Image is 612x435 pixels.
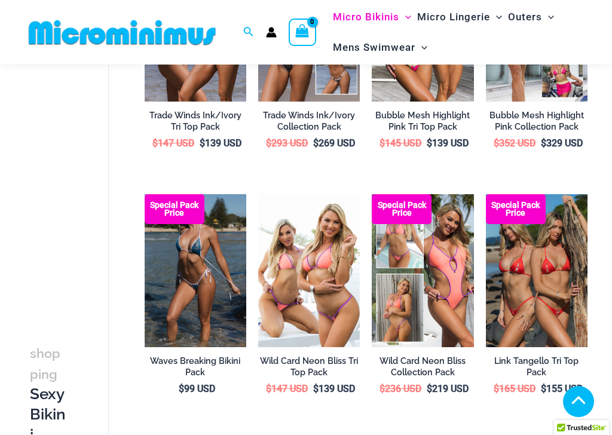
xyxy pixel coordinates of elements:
[490,2,502,32] span: Menu Toggle
[313,137,355,149] bdi: 269 USD
[145,356,246,378] h2: Waves Breaking Bikini Pack
[313,137,319,149] span: $
[258,356,360,378] h2: Wild Card Neon Bliss Tri Top Pack
[380,137,421,149] bdi: 145 USD
[243,25,254,40] a: Search icon link
[145,110,246,132] h2: Trade Winds Ink/Ivory Tri Top Pack
[258,110,360,132] h2: Trade Winds Ink/Ivory Collection Pack
[145,194,246,347] a: Waves Breaking Ocean 312 Top 456 Bottom 08 Waves Breaking Ocean 312 Top 456 Bottom 04Waves Breaki...
[486,356,587,382] a: Link Tangello Tri Top Pack
[30,346,60,382] span: shopping
[372,110,473,137] a: Bubble Mesh Highlight Pink Tri Top Pack
[333,2,399,32] span: Micro Bikinis
[494,383,535,394] bdi: 165 USD
[200,137,241,149] bdi: 139 USD
[258,194,360,347] a: Wild Card Neon Bliss Tri Top PackWild Card Neon Bliss Tri Top Pack BWild Card Neon Bliss Tri Top ...
[427,137,432,149] span: $
[30,67,137,306] iframe: TrustedSite Certified
[266,137,271,149] span: $
[372,194,473,347] a: Collection Pack (7) Collection Pack B (1)Collection Pack B (1)
[266,383,308,394] bdi: 147 USD
[542,2,554,32] span: Menu Toggle
[486,356,587,378] h2: Link Tangello Tri Top Pack
[486,201,546,217] b: Special Pack Price
[330,32,430,63] a: Mens SwimwearMenu ToggleMenu Toggle
[372,110,473,132] h2: Bubble Mesh Highlight Pink Tri Top Pack
[494,383,499,394] span: $
[486,194,587,347] img: Bikini Pack
[486,110,587,132] h2: Bubble Mesh Highlight Pink Collection Pack
[289,19,316,46] a: View Shopping Cart, empty
[333,32,415,63] span: Mens Swimwear
[380,383,385,394] span: $
[494,137,535,149] bdi: 352 USD
[258,194,360,347] img: Wild Card Neon Bliss Tri Top Pack
[200,137,205,149] span: $
[541,137,583,149] bdi: 329 USD
[179,383,215,394] bdi: 99 USD
[415,32,427,63] span: Menu Toggle
[417,2,490,32] span: Micro Lingerie
[145,356,246,382] a: Waves Breaking Bikini Pack
[486,194,587,347] a: Bikini Pack Bikini Pack BBikini Pack B
[494,137,499,149] span: $
[372,201,432,217] b: Special Pack Price
[258,110,360,137] a: Trade Winds Ink/Ivory Collection Pack
[372,194,473,347] img: Collection Pack (7)
[486,110,587,137] a: Bubble Mesh Highlight Pink Collection Pack
[427,137,469,149] bdi: 139 USD
[24,19,221,46] img: MM SHOP LOGO FLAT
[427,383,432,394] span: $
[399,2,411,32] span: Menu Toggle
[380,383,421,394] bdi: 236 USD
[372,356,473,382] a: Wild Card Neon Bliss Collection Pack
[266,137,308,149] bdi: 293 USD
[266,27,277,38] a: Account icon link
[380,137,385,149] span: $
[414,2,505,32] a: Micro LingerieMenu ToggleMenu Toggle
[508,2,542,32] span: Outers
[179,383,184,394] span: $
[266,383,271,394] span: $
[427,383,469,394] bdi: 219 USD
[541,383,583,394] bdi: 155 USD
[541,383,546,394] span: $
[541,137,546,149] span: $
[152,137,158,149] span: $
[330,2,414,32] a: Micro BikinisMenu ToggleMenu Toggle
[313,383,355,394] bdi: 139 USD
[505,2,557,32] a: OutersMenu ToggleMenu Toggle
[313,383,319,394] span: $
[372,356,473,378] h2: Wild Card Neon Bliss Collection Pack
[145,194,246,347] img: Waves Breaking Ocean 312 Top 456 Bottom 08
[258,356,360,382] a: Wild Card Neon Bliss Tri Top Pack
[145,110,246,137] a: Trade Winds Ink/Ivory Tri Top Pack
[145,201,204,217] b: Special Pack Price
[152,137,194,149] bdi: 147 USD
